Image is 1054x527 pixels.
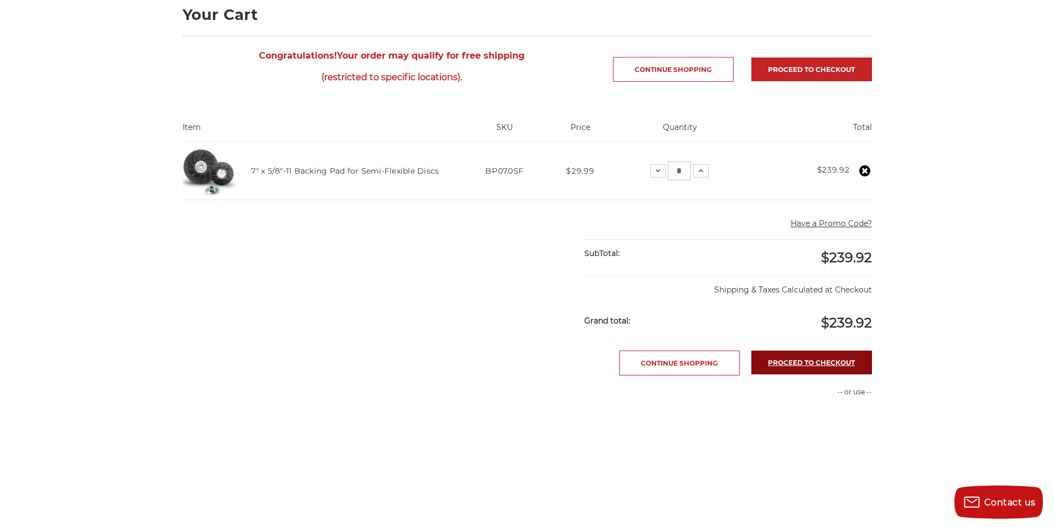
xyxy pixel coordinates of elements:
a: Proceed to checkout [751,58,872,81]
button: Contact us [954,486,1043,519]
p: -- or use -- [734,387,872,397]
span: Contact us [984,497,1036,508]
span: $239.92 [821,315,872,331]
th: Price [548,122,612,142]
div: SubTotal: [584,240,728,267]
a: Continue Shopping [613,57,734,82]
strong: Grand total: [584,316,630,326]
a: 7" x 5/8"-11 Backing Pad for Semi-Flexible Discs [251,166,439,176]
th: Total [748,122,871,142]
img: 7" x 5/8"-11 Backing Pad for Semi-Flexible Discs [183,143,238,199]
span: BP070SF [485,166,524,176]
span: Your order may qualify for free shipping [183,45,601,88]
strong: Congratulations! [259,50,337,61]
a: Proceed to checkout [751,351,872,374]
button: Have a Promo Code? [791,218,872,229]
th: Item [183,122,461,142]
p: Shipping & Taxes Calculated at Checkout [584,275,871,296]
a: Continue Shopping [619,351,740,375]
span: $239.92 [821,249,872,265]
strong: $239.92 [817,165,850,175]
th: Quantity [612,122,749,142]
span: (restricted to specific locations). [183,66,601,88]
th: SKU [461,122,548,142]
input: 7" x 5/8"-11 Backing Pad for Semi-Flexible Discs Quantity: [668,161,691,180]
span: $29.99 [566,166,594,176]
h1: Your Cart [183,7,872,22]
